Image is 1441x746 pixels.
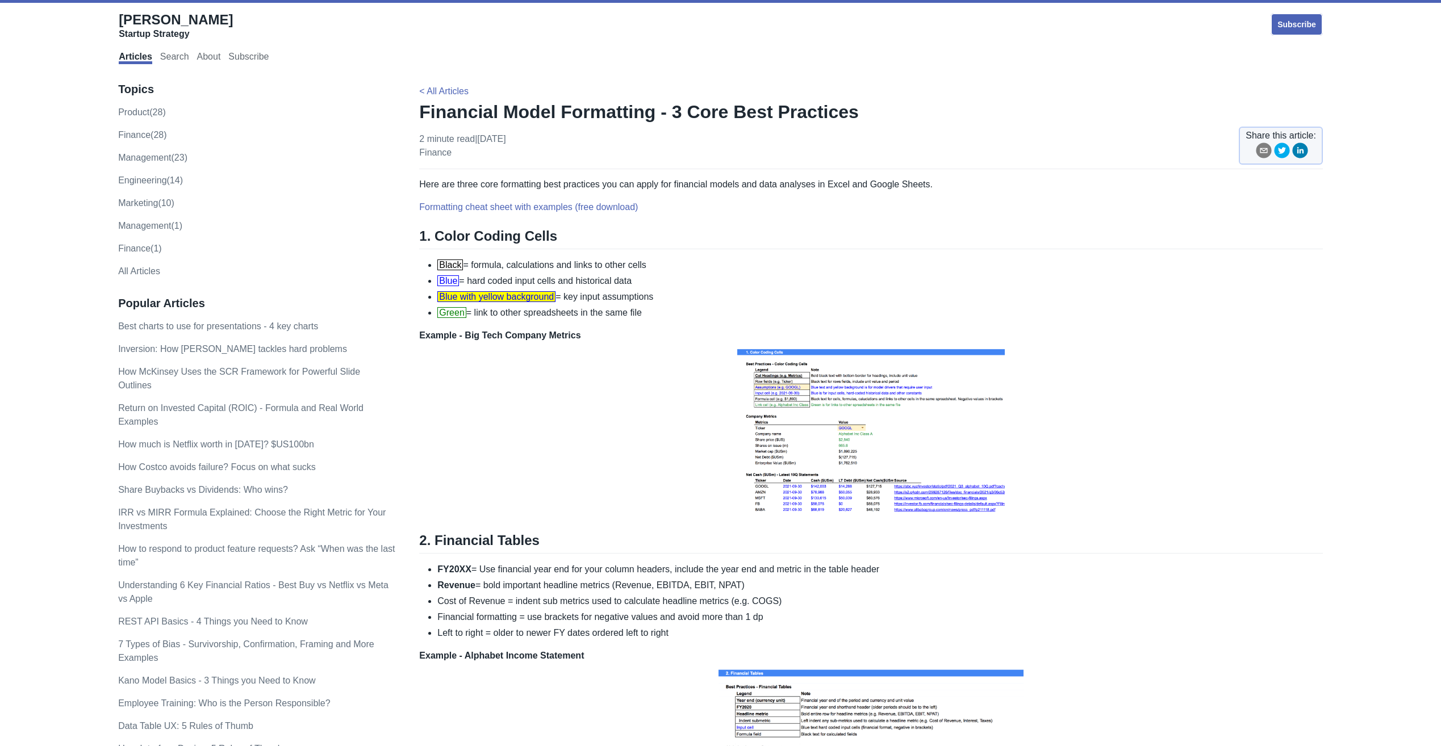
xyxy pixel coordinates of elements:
[437,564,471,574] strong: FY20XX
[118,698,331,708] a: Employee Training: Who is the Person Responsible?
[118,82,395,97] h3: Topics
[118,485,288,494] a: Share Buybacks vs Dividends: Who wins?
[437,259,463,270] span: Black
[419,532,1323,554] h2: 2. Financial Tables
[118,544,395,567] a: How to respond to product feature requests? Ask “When was the last time”
[119,28,233,40] div: Startup Strategy
[118,198,174,208] a: marketing(10)
[437,306,1323,320] li: = link to other spreadsheets in the same file
[1292,143,1308,162] button: linkedin
[118,639,374,663] a: 7 Types of Bias - Survivorship, Confirmation, Framing and More Examples
[419,651,584,660] strong: Example - Alphabet Income Statement
[160,52,189,64] a: Search
[419,330,580,340] strong: Example - Big Tech Company Metrics
[118,221,182,230] a: Management(1)
[734,342,1008,518] img: COLORCODE
[118,580,389,603] a: Understanding 6 Key Financial Ratios - Best Buy vs Netflix vs Meta vs Apple
[228,52,269,64] a: Subscribe
[118,244,161,253] a: Finance(1)
[118,130,166,140] a: finance(28)
[118,344,347,354] a: Inversion: How [PERSON_NAME] tackles hard problems
[437,275,459,286] span: Blue
[118,296,395,311] h3: Popular Articles
[118,721,253,731] a: Data Table UX: 5 Rules of Thumb
[118,153,187,162] a: management(23)
[437,594,1323,608] li: Cost of Revenue = indent sub metrics used to calculate headline metrics (e.g. COGS)
[437,579,1323,592] li: = bold important headline metrics (Revenue, EBITDA, EBIT, NPAT)
[118,403,364,426] a: Return on Invested Capital (ROIC) - Formula and Real World Examples
[437,610,1323,624] li: Financial formatting = use brackets for negative values and avoid more than 1 dp
[118,321,318,331] a: Best charts to use for presentations - 4 key charts
[118,175,183,185] a: engineering(14)
[419,202,638,212] a: Formatting cheat sheet with examples (free download)
[119,12,233,27] span: [PERSON_NAME]
[118,367,360,390] a: How McKinsey Uses the SCR Framework for Powerful Slide Outlines
[419,228,1323,249] h2: 1. Color Coding Cells
[437,290,1323,304] li: = key input assumptions
[419,132,506,160] p: 2 minute read | [DATE]
[437,291,555,302] span: Blue with yellow background
[119,11,233,40] a: [PERSON_NAME]Startup Strategy
[1271,13,1323,36] a: Subscribe
[437,274,1323,288] li: = hard coded input cells and historical data
[119,52,152,64] a: Articles
[1274,143,1290,162] button: twitter
[118,508,386,531] a: IRR vs MIRR Formula Explained: Choose the Right Metric for Your Investments
[118,617,308,626] a: REST API Basics - 4 Things you Need to Know
[419,148,452,157] a: finance
[118,676,315,685] a: Kano Model Basics - 3 Things you Need to Know
[437,258,1323,272] li: = formula, calculations and links to other cells
[118,107,166,117] a: product(28)
[419,100,1323,123] h1: Financial Model Formatting - 3 Core Best Practices
[419,178,1323,191] p: Here are three core formatting best practices you can apply for financial models and data analyse...
[419,86,469,96] a: < All Articles
[118,462,316,472] a: How Costco avoids failure? Focus on what sucks
[118,439,314,449] a: How much is Netflix worth in [DATE]? $US100bn
[1256,143,1272,162] button: email
[197,52,221,64] a: About
[118,266,160,276] a: All Articles
[437,307,466,318] span: Green
[1246,129,1316,143] span: Share this article:
[437,563,1323,576] li: = Use financial year end for your column headers, include the year end and metric in the table he...
[437,626,1323,640] li: Left to right = older to newer FY dates ordered left to right
[437,580,475,590] strong: Revenue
